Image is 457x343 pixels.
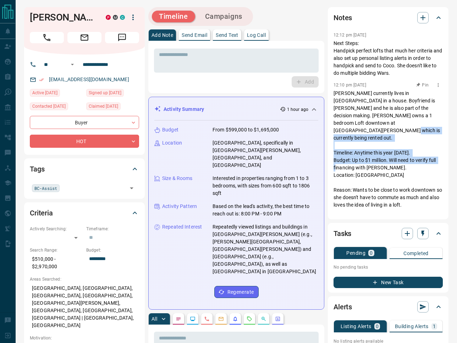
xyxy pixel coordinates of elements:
[86,89,139,99] div: Sun Oct 16 2016
[214,286,259,298] button: Regenerate
[152,316,157,321] p: All
[395,324,429,329] p: Building Alerts
[68,60,77,69] button: Open
[30,161,139,178] div: Tags
[30,247,83,253] p: Search Range:
[154,103,318,116] div: Activity Summary1 hour ago
[403,251,429,256] p: Completed
[213,203,318,218] p: Based on the lead's activity, the best time to reach out is: 8:00 PM - 9:00 PM
[49,77,129,82] a: [EMAIL_ADDRESS][DOMAIN_NAME]
[89,103,118,110] span: Claimed [DATE]
[30,253,83,272] p: $510,000 - $2,970,000
[247,33,266,38] p: Log Call
[30,282,139,331] p: [GEOGRAPHIC_DATA], [GEOGRAPHIC_DATA], [GEOGRAPHIC_DATA], [GEOGRAPHIC_DATA], [GEOGRAPHIC_DATA][PER...
[127,183,137,193] button: Open
[287,106,308,113] p: 1 hour ago
[433,324,436,329] p: 1
[86,247,139,253] p: Budget:
[89,89,121,96] span: Signed up [DATE]
[334,83,366,88] p: 12:10 pm [DATE]
[346,251,365,255] p: Pending
[120,15,125,20] div: condos.ca
[162,223,202,231] p: Repeated Interest
[113,15,118,20] div: mrloft.ca
[261,316,266,322] svg: Opportunities
[30,226,83,232] p: Actively Searching:
[39,77,44,82] svg: Email Verified
[218,316,224,322] svg: Emails
[152,33,173,38] p: Add Note
[105,32,139,43] span: Message
[34,185,57,192] span: BC-Assist
[30,102,83,112] div: Fri Feb 24 2023
[30,207,53,219] h2: Criteria
[204,316,210,322] svg: Calls
[162,139,182,147] p: Location
[190,316,196,322] svg: Lead Browsing Activity
[334,9,443,26] div: Notes
[216,33,238,38] p: Send Text
[162,126,178,134] p: Budget
[30,12,95,23] h1: [PERSON_NAME]
[213,139,318,169] p: [GEOGRAPHIC_DATA], specifically in [GEOGRAPHIC_DATA][PERSON_NAME], [GEOGRAPHIC_DATA], and [GEOGRA...
[30,204,139,221] div: Criteria
[334,277,443,288] button: New Task
[334,301,352,313] h2: Alerts
[162,203,197,210] p: Activity Pattern
[86,102,139,112] div: Wed Feb 14 2024
[334,228,351,239] h2: Tasks
[370,251,373,255] p: 0
[334,33,366,38] p: 12:12 pm [DATE]
[213,175,318,197] p: Interested in properties ranging from 1 to 3 bedrooms, with sizes from 600 sqft to 1806 sqft
[341,324,371,329] p: Listing Alerts
[164,106,204,113] p: Activity Summary
[32,89,57,96] span: Active [DATE]
[213,126,279,134] p: From $599,000 to $1,695,000
[334,40,443,77] p: Next Steps: Handpick perfect lofts that much her criteria and also set up personal listing alerts...
[152,11,195,22] button: Timeline
[247,316,252,322] svg: Requests
[376,324,379,329] p: 0
[198,11,249,22] button: Campaigns
[275,316,281,322] svg: Agent Actions
[182,33,207,38] p: Send Email
[30,335,139,341] p: Motivation:
[213,223,318,275] p: Repeatedly viewed listings and buildings in [GEOGRAPHIC_DATA][PERSON_NAME] (e.g., [PERSON_NAME][G...
[30,163,44,175] h2: Tags
[334,90,443,298] p: [PERSON_NAME] currently lives in [GEOGRAPHIC_DATA] in a house. Boyfriend is [PERSON_NAME] and he ...
[334,262,443,272] p: No pending tasks
[106,15,111,20] div: property.ca
[176,316,181,322] svg: Notes
[30,276,139,282] p: Areas Searched:
[30,32,64,43] span: Call
[334,12,352,23] h2: Notes
[30,135,139,148] div: HOT
[162,175,193,182] p: Size & Rooms
[86,226,139,232] p: Timeframe:
[412,82,433,88] button: Pin
[232,316,238,322] svg: Listing Alerts
[67,32,101,43] span: Email
[30,89,83,99] div: Thu Aug 14 2025
[30,116,139,129] div: Buyer
[32,103,66,110] span: Contacted [DATE]
[334,225,443,242] div: Tasks
[334,298,443,315] div: Alerts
